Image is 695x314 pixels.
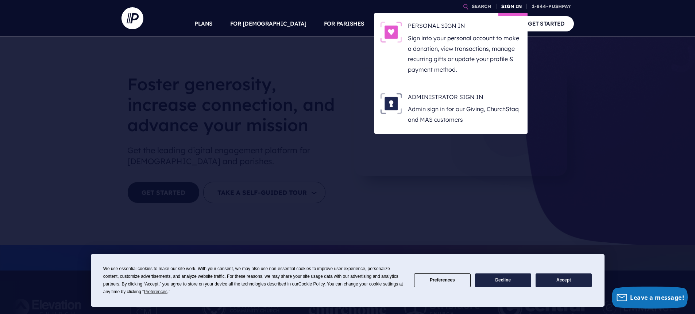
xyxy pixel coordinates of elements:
a: FOR PARISHES [324,11,364,37]
a: PERSONAL SIGN IN - Illustration PERSONAL SIGN IN Sign into your personal account to make a donati... [380,22,522,75]
p: Sign into your personal account to make a donation, view transactions, manage recurring gifts or ... [408,33,522,75]
a: EXPLORE [432,11,457,37]
a: FOR [DEMOGRAPHIC_DATA] [230,11,306,37]
img: PERSONAL SIGN IN - Illustration [380,22,402,43]
a: SOLUTIONS [382,11,414,37]
a: GET STARTED [519,16,574,31]
div: Cookie Consent Prompt [91,254,605,307]
a: COMPANY [475,11,502,37]
span: Cookie Policy [298,281,325,287]
h6: ADMINISTRATOR SIGN IN [408,93,522,104]
button: Leave a message! [612,287,688,309]
img: ADMINISTRATOR SIGN IN - Illustration [380,93,402,114]
a: PLANS [194,11,213,37]
div: We use essential cookies to make our site work. With your consent, we may also use non-essential ... [103,265,405,296]
span: Leave a message! [630,294,684,302]
button: Accept [536,273,592,288]
button: Preferences [414,273,470,288]
button: Decline [475,273,531,288]
p: Admin sign in for our Giving, ChurchStaq and MAS customers [408,104,522,125]
a: ADMINISTRATOR SIGN IN - Illustration ADMINISTRATOR SIGN IN Admin sign in for our Giving, ChurchSt... [380,93,522,125]
span: Preferences [144,289,167,294]
h6: PERSONAL SIGN IN [408,22,522,33]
